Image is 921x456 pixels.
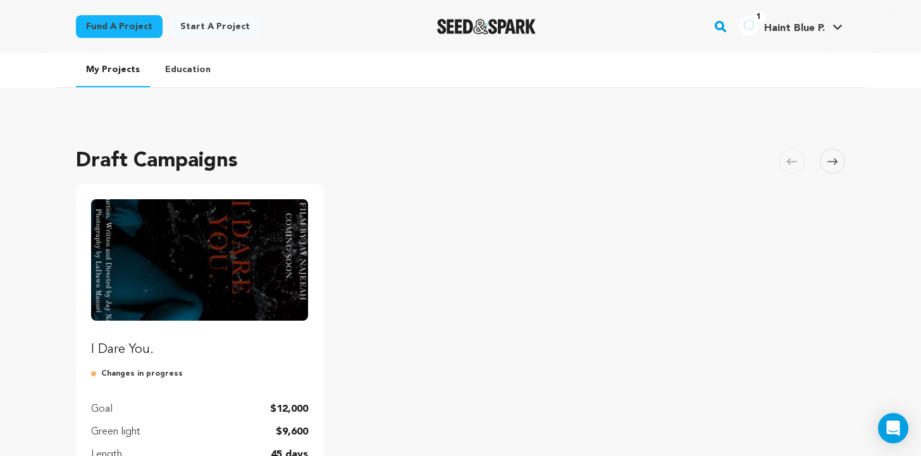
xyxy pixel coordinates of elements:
p: Green light [91,424,140,440]
a: Start a project [170,15,260,38]
a: Haint Blue P.'s Profile [736,13,845,36]
p: $12,000 [270,402,308,417]
a: My Projects [76,53,150,87]
span: 1 [751,11,766,23]
h2: Draft Campaigns [76,146,238,176]
p: I Dare You. [91,341,308,359]
div: Open Intercom Messenger [878,413,908,443]
a: Education [155,53,221,86]
div: Haint Blue P.'s Profile [739,16,825,36]
span: Haint Blue P. [764,23,825,34]
img: submitted-for-review.svg [91,369,101,379]
img: Seed&Spark Logo Dark Mode [437,19,536,34]
p: Changes in progress [91,369,308,379]
span: Haint Blue P.'s Profile [736,13,845,40]
img: 7c17776f2d55080b.png [739,16,759,36]
p: $9,600 [276,424,308,440]
a: Fund a project [76,15,163,38]
a: Fund I Dare You. [91,199,308,359]
a: Seed&Spark Homepage [437,19,536,34]
p: Goal [91,402,113,417]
